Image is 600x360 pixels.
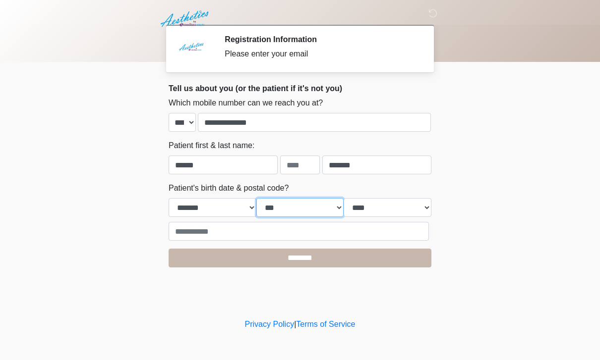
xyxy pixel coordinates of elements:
[294,320,296,328] a: |
[169,84,431,93] h2: Tell us about you (or the patient if it's not you)
[169,182,289,194] label: Patient's birth date & postal code?
[159,7,213,30] img: Aesthetics by Emediate Cure Logo
[169,97,323,109] label: Which mobile number can we reach you at?
[169,140,254,152] label: Patient first & last name:
[245,320,295,328] a: Privacy Policy
[225,48,417,60] div: Please enter your email
[296,320,355,328] a: Terms of Service
[225,35,417,44] h2: Registration Information
[176,35,206,64] img: Agent Avatar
